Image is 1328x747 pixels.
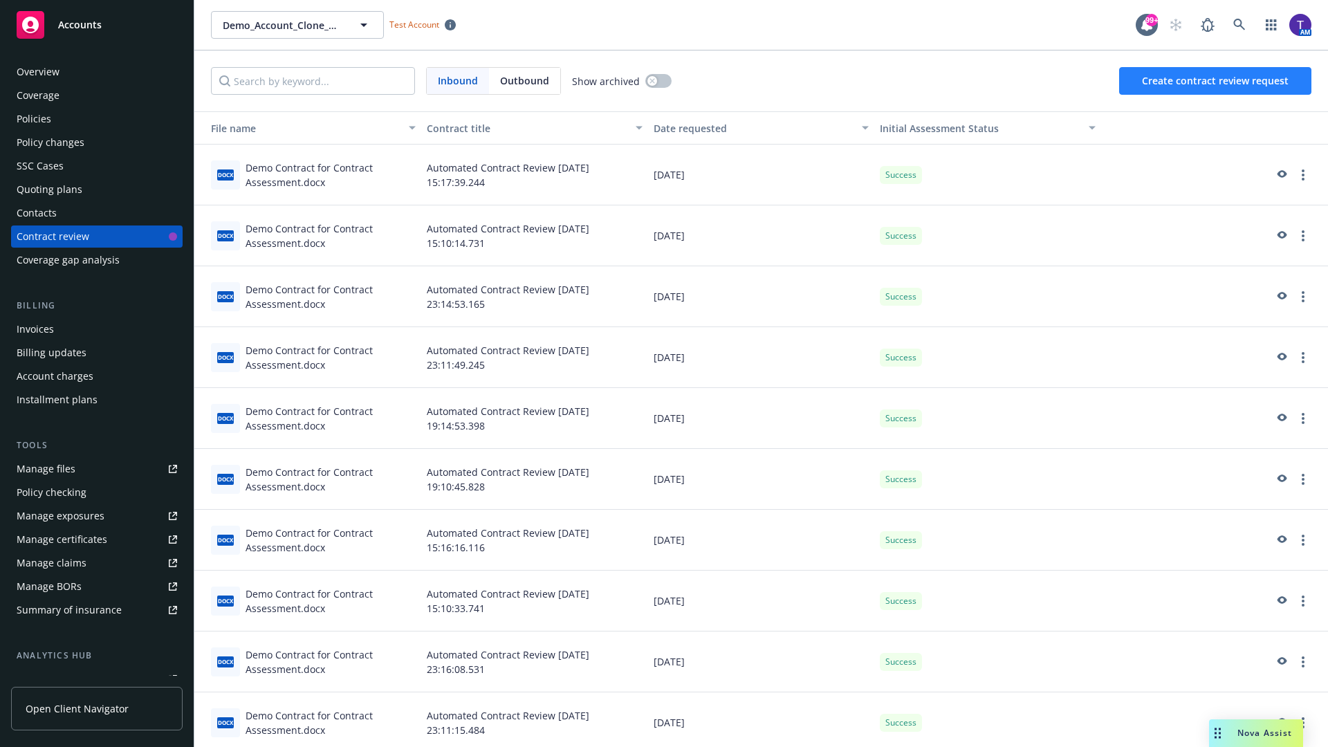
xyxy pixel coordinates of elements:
a: Manage claims [11,552,183,574]
div: Billing updates [17,342,86,364]
span: docx [217,169,234,180]
div: [DATE] [648,388,875,449]
a: Quoting plans [11,178,183,201]
a: Coverage [11,84,183,107]
a: more [1295,654,1311,670]
span: Initial Assessment Status [880,122,999,135]
span: Outbound [500,73,549,88]
span: Show archived [572,74,640,89]
div: Demo Contract for Contract Assessment.docx [246,708,416,737]
a: Overview [11,61,183,83]
div: Billing [11,299,183,313]
div: Automated Contract Review [DATE] 23:14:53.165 [421,266,648,327]
div: Demo Contract for Contract Assessment.docx [246,221,416,250]
div: Quoting plans [17,178,82,201]
a: more [1295,593,1311,609]
a: Summary of insurance [11,599,183,621]
div: Contract title [427,121,627,136]
div: 99+ [1145,14,1158,26]
a: Policies [11,108,183,130]
span: Success [885,717,916,729]
span: Test Account [389,19,439,30]
div: Policy changes [17,131,84,154]
div: Coverage [17,84,59,107]
div: Demo Contract for Contract Assessment.docx [246,404,416,433]
span: docx [217,413,234,423]
button: Date requested [648,111,875,145]
span: docx [217,474,234,484]
div: Demo Contract for Contract Assessment.docx [246,160,416,190]
span: Accounts [58,19,102,30]
div: Contacts [17,202,57,224]
a: more [1295,471,1311,488]
div: [DATE] [648,449,875,510]
span: Success [885,534,916,546]
div: Contract review [17,225,89,248]
div: Automated Contract Review [DATE] 15:10:14.731 [421,205,648,266]
span: Success [885,595,916,607]
span: Success [885,290,916,303]
a: more [1295,349,1311,366]
span: Nova Assist [1237,727,1292,739]
span: docx [217,596,234,606]
a: Policy checking [11,481,183,504]
a: Invoices [11,318,183,340]
span: Open Client Navigator [26,701,129,716]
div: Automated Contract Review [DATE] 19:14:53.398 [421,388,648,449]
div: Toggle SortBy [880,121,1080,136]
div: Manage BORs [17,575,82,598]
span: Success [885,169,916,181]
div: Automated Contract Review [DATE] 15:16:16.116 [421,510,648,571]
div: Date requested [654,121,854,136]
span: docx [217,717,234,728]
span: docx [217,230,234,241]
div: Manage files [17,458,75,480]
span: Success [885,412,916,425]
span: Success [885,656,916,668]
div: Policy checking [17,481,86,504]
div: Coverage gap analysis [17,249,120,271]
span: Demo_Account_Clone_QA_CR_Tests_Demo [223,18,342,33]
span: Inbound [438,73,478,88]
a: Billing updates [11,342,183,364]
img: photo [1289,14,1311,36]
a: preview [1273,714,1289,731]
div: [DATE] [648,145,875,205]
div: Demo Contract for Contract Assessment.docx [246,343,416,372]
a: Start snowing [1162,11,1190,39]
div: Invoices [17,318,54,340]
a: preview [1273,593,1289,609]
a: Contacts [11,202,183,224]
span: docx [217,291,234,302]
span: docx [217,352,234,362]
a: Coverage gap analysis [11,249,183,271]
div: Demo Contract for Contract Assessment.docx [246,526,416,555]
div: Demo Contract for Contract Assessment.docx [246,587,416,616]
span: Success [885,351,916,364]
a: Loss summary generator [11,668,183,690]
div: Automated Contract Review [DATE] 23:11:49.245 [421,327,648,388]
input: Search by keyword... [211,67,415,95]
a: Manage files [11,458,183,480]
a: Contract review [11,225,183,248]
div: Overview [17,61,59,83]
div: File name [200,121,400,136]
a: Search [1226,11,1253,39]
a: preview [1273,654,1289,670]
span: Success [885,230,916,242]
span: Create contract review request [1142,74,1289,87]
a: Installment plans [11,389,183,411]
span: Inbound [427,68,489,94]
a: Switch app [1257,11,1285,39]
a: preview [1273,471,1289,488]
a: preview [1273,349,1289,366]
a: preview [1273,410,1289,427]
a: Manage BORs [11,575,183,598]
div: Loss summary generator [17,668,131,690]
a: Manage exposures [11,505,183,527]
a: preview [1273,167,1289,183]
span: docx [217,535,234,545]
a: more [1295,167,1311,183]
